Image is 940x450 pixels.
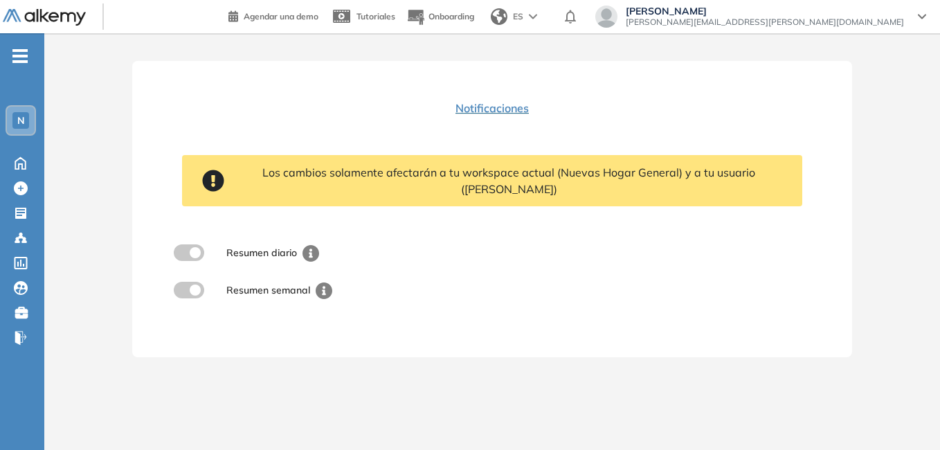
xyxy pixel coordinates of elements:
[437,94,548,122] button: Notificaciones
[244,11,318,21] span: Agendar una demo
[226,284,310,296] span: Resumen semanal
[626,6,904,17] span: [PERSON_NAME]
[529,14,537,19] img: arrow
[213,277,341,303] button: Resumen semanal
[17,115,25,126] span: N
[230,164,788,197] span: Los cambios solamente afectarán a tu workspace actual (Nuevas Hogar General) y a tu usuario ([PER...
[356,11,395,21] span: Tutoriales
[12,55,28,57] i: -
[406,2,474,32] button: Onboarding
[428,11,474,21] span: Onboarding
[226,246,297,259] span: Resumen diario
[213,240,327,266] button: Resumen diario
[626,17,904,28] span: [PERSON_NAME][EMAIL_ADDRESS][PERSON_NAME][DOMAIN_NAME]
[513,10,523,23] span: ES
[455,100,529,116] span: Notificaciones
[3,9,86,26] img: Logo
[491,8,507,25] img: world
[228,7,318,24] a: Agendar una demo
